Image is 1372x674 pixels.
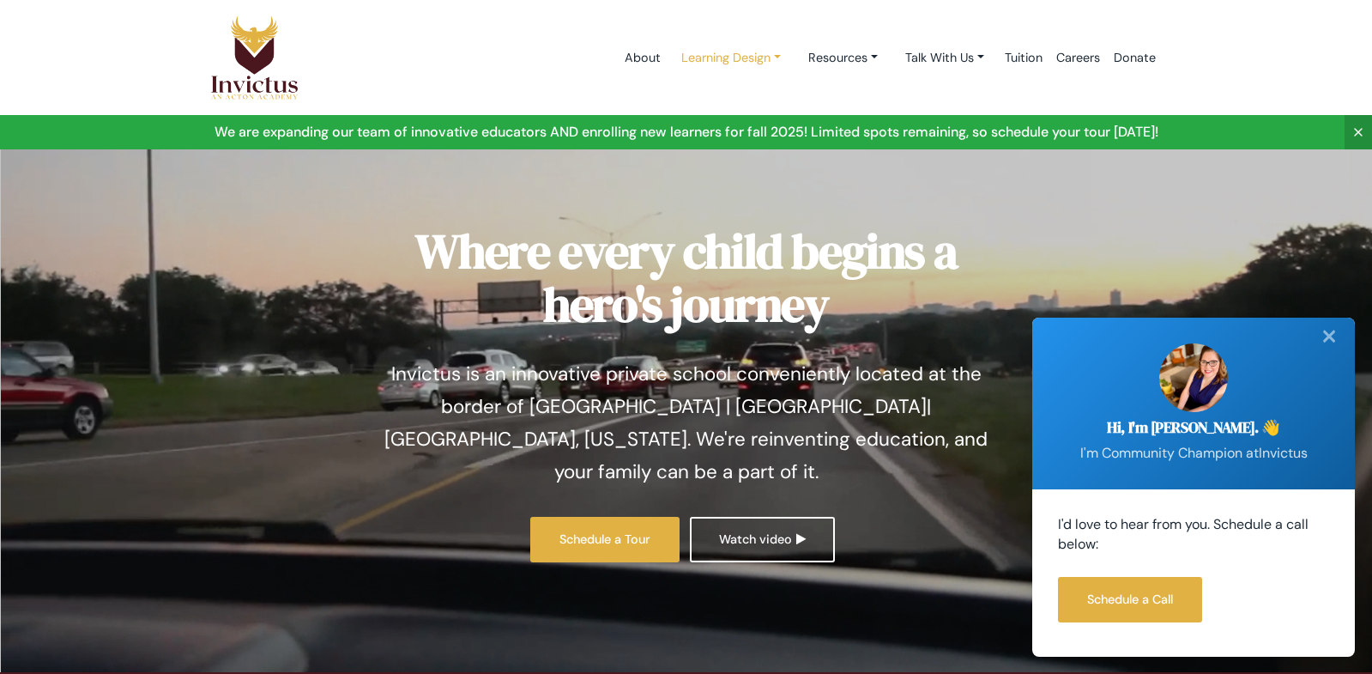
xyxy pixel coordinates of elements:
[1049,21,1107,94] a: Careers
[1058,515,1329,555] p: I'd love to hear from you. Schedule a call below:
[1058,577,1202,622] a: Schedule a Call
[795,42,891,74] a: Resources
[618,21,668,94] a: About
[373,358,1000,489] p: Invictus is an innovative private school conveniently located at the border of [GEOGRAPHIC_DATA] ...
[690,517,835,562] a: Watch video
[1312,318,1346,355] div: ✕
[891,42,998,74] a: Talk With Us
[1058,419,1329,437] h2: Hi, I'm [PERSON_NAME]. 👋
[1107,21,1163,94] a: Donate
[530,517,680,562] a: Schedule a Tour
[373,225,1000,331] h1: Where every child begins a hero's journey
[210,15,299,100] img: Logo
[668,42,795,74] a: Learning Design
[1159,343,1228,412] img: sarah.jpg
[998,21,1049,94] a: Tuition
[1058,444,1329,464] p: I'm Community Champion at
[1259,444,1308,462] span: Invictus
